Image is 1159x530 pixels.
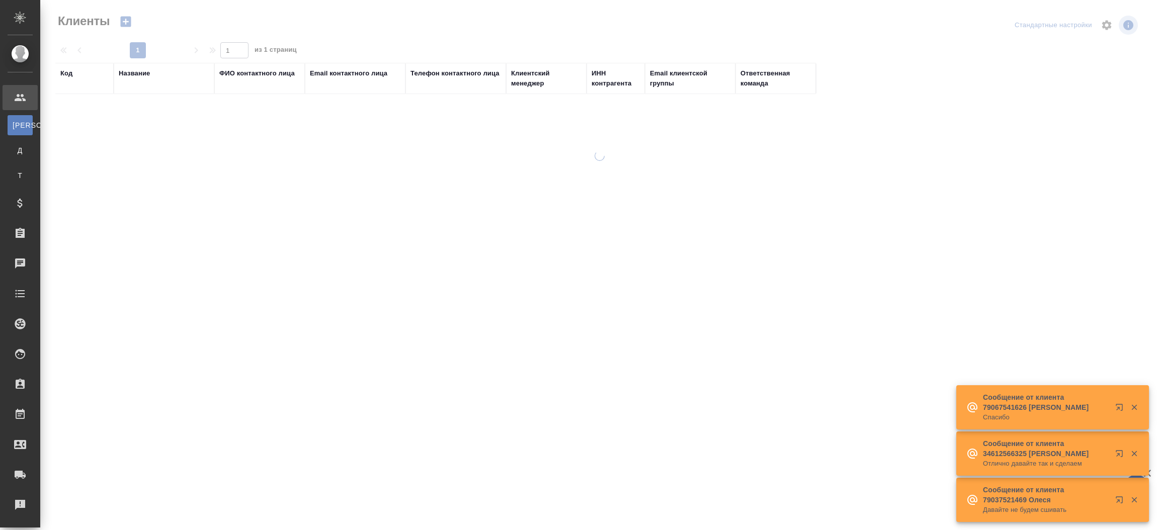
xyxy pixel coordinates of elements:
span: Т [13,170,28,181]
p: Сообщение от клиента 34612566325 [PERSON_NAME] [983,438,1109,459]
a: Т [8,165,33,186]
div: Код [60,68,72,78]
button: Открыть в новой вкладке [1109,490,1133,514]
button: Закрыть [1124,449,1144,458]
button: Закрыть [1124,403,1144,412]
div: Телефон контактного лица [410,68,500,78]
button: Открыть в новой вкладке [1109,397,1133,421]
a: Д [8,140,33,160]
div: Ответственная команда [740,68,811,89]
a: [PERSON_NAME] [8,115,33,135]
p: Сообщение от клиента 79037521469 Олеся [983,485,1109,505]
div: Название [119,68,150,78]
span: [PERSON_NAME] [13,120,28,130]
div: Клиентский менеджер [511,68,582,89]
p: Отлично давайте так и сделаем [983,459,1109,469]
button: Закрыть [1124,495,1144,504]
div: Email контактного лица [310,68,387,78]
p: Сообщение от клиента 79067541626 [PERSON_NAME] [983,392,1109,412]
div: Email клиентской группы [650,68,730,89]
p: Спасибо [983,412,1109,422]
div: ИНН контрагента [592,68,640,89]
span: Д [13,145,28,155]
div: ФИО контактного лица [219,68,295,78]
p: Давайте не будем сшивать [983,505,1109,515]
button: Открыть в новой вкладке [1109,444,1133,468]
